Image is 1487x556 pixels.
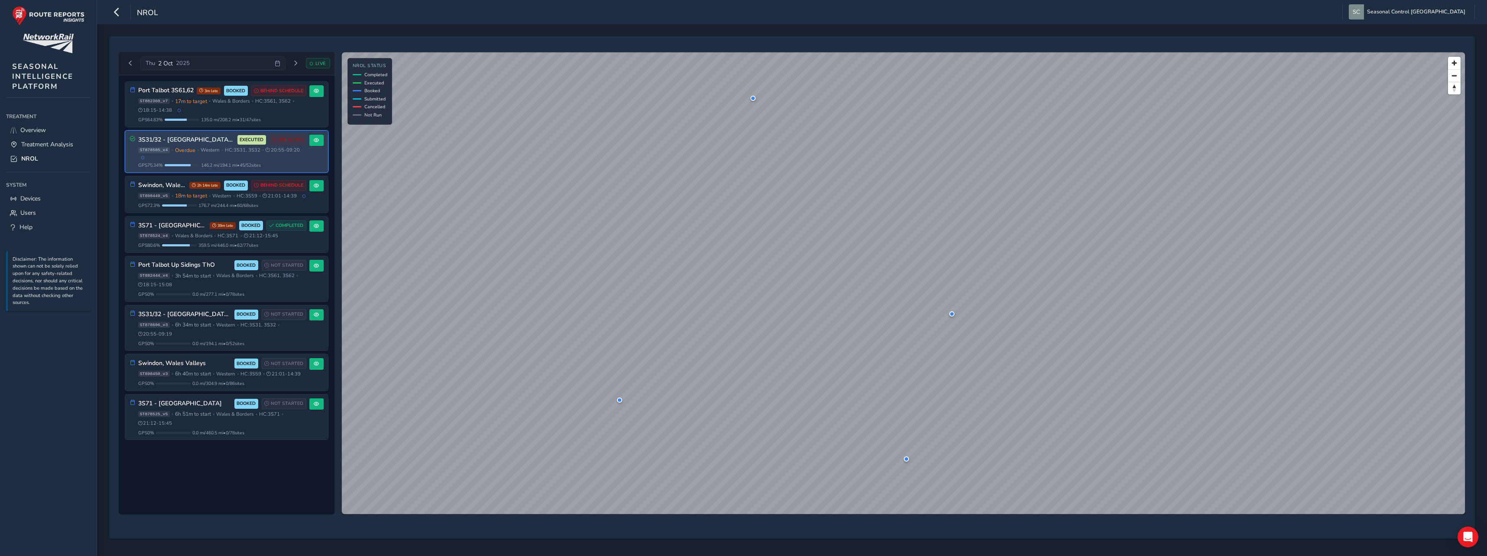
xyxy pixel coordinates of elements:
[138,420,172,427] span: 21:12 - 15:45
[252,99,253,103] span: •
[172,99,173,103] span: •
[214,233,216,238] span: •
[244,233,278,239] span: 21:12 - 15:45
[138,193,170,199] span: ST898449_v5
[279,136,303,143] span: BREACHED
[175,411,211,417] span: 6h 51m to start
[172,148,173,152] span: •
[19,223,32,231] span: Help
[197,87,221,94] span: 3m late
[1349,4,1364,19] img: diamond-layout
[138,371,170,377] span: ST898450_v3
[175,321,211,328] span: 6h 34m to start
[6,152,91,166] a: NROL
[259,411,280,417] span: HC: 3S71
[213,323,214,327] span: •
[175,147,195,154] span: Overdue
[201,147,219,153] span: Western
[266,147,300,153] span: 20:55 - 09:20
[221,148,223,152] span: •
[225,147,260,153] span: HC: 3S31, 3S32
[172,412,173,417] span: •
[213,412,214,417] span: •
[20,194,41,203] span: Devices
[226,182,245,189] span: BOOKED
[138,273,170,279] span: ST882444_v4
[198,242,258,249] span: 359.5 mi / 446.0 mi • 62 / 77 sites
[296,273,298,278] span: •
[13,256,86,307] p: Disclaimer: The information shown can not be solely relied upon for any safety-related decisions,...
[271,400,303,407] span: NOT STARTED
[172,273,173,278] span: •
[192,340,244,347] span: 0.0 mi / 194.1 mi • 0 / 52 sites
[138,233,170,239] span: ST878524_v4
[21,140,73,149] span: Treatment Analysis
[256,273,257,278] span: •
[364,112,382,118] span: Not Run
[237,262,256,269] span: BOOKED
[6,178,91,191] div: System
[213,273,214,278] span: •
[138,360,231,367] h3: Swindon, Wales Valleys
[216,272,253,279] span: Wales & Borders
[175,192,207,199] span: 18m to target
[237,193,257,199] span: HC: 3S59
[138,147,170,153] span: ST878585_v4
[216,322,235,328] span: Western
[240,322,276,328] span: HC: 3S31, 3S32
[192,380,244,387] span: 0.0 mi / 304.9 mi • 0 / 86 sites
[23,34,74,53] img: customer logo
[289,58,303,69] button: Next day
[260,87,303,94] span: BEHIND SCHEDULE
[237,372,239,376] span: •
[192,291,244,297] span: 0.0 mi / 277.1 mi • 0 / 78 sites
[138,262,231,269] h3: Port Talbot Up Sidings ThO
[237,311,256,318] span: BOOKED
[138,87,194,94] h3: Port Talbot 3S61,62
[240,233,242,238] span: •
[138,322,170,328] span: ST878606_v3
[315,60,326,67] span: LIVE
[260,182,303,189] span: BEHIND SCHEDULE
[256,412,257,417] span: •
[201,162,261,168] span: 146.2 mi / 194.1 mi • 45 / 52 sites
[1448,82,1461,94] button: Reset bearing to north
[172,372,173,376] span: •
[138,222,207,230] h3: 3S71 - [GEOGRAPHIC_DATA]
[226,87,245,94] span: BOOKED
[138,242,160,249] span: GPS 80.6 %
[6,191,91,206] a: Devices
[138,98,170,104] span: ST882360_v7
[138,162,163,168] span: GPS 75.34 %
[216,371,235,377] span: Western
[138,182,186,189] h3: Swindon, Wales Valleys
[364,87,380,94] span: Booked
[172,194,173,198] span: •
[266,371,301,377] span: 21:01 - 14:39
[158,59,173,68] span: 2 Oct
[240,136,263,143] span: EXECUTED
[21,155,38,163] span: NROL
[123,58,138,69] button: Previous day
[138,202,160,209] span: GPS 72.3 %
[6,220,91,234] a: Help
[176,59,190,67] span: 2025
[6,137,91,152] a: Treatment Analysis
[172,233,173,238] span: •
[1367,4,1465,19] span: Seasonal Control [GEOGRAPHIC_DATA]
[292,99,294,103] span: •
[138,136,234,144] h3: 3S31/32 - [GEOGRAPHIC_DATA], [GEOGRAPHIC_DATA] [GEOGRAPHIC_DATA] & [GEOGRAPHIC_DATA]
[189,182,221,189] span: 2h 14m late
[271,262,303,269] span: NOT STARTED
[216,411,253,417] span: Wales & Borders
[218,233,238,239] span: HC: 3S71
[240,371,261,377] span: HC: 3S59
[192,430,244,436] span: 0.0 mi / 460.5 mi • 0 / 78 sites
[364,80,384,86] span: Executed
[175,370,211,377] span: 6h 40m to start
[138,340,154,347] span: GPS 0 %
[12,61,73,91] span: SEASONAL INTELLIGENCE PLATFORM
[213,372,214,376] span: •
[138,411,170,417] span: ST878525_v5
[278,323,279,327] span: •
